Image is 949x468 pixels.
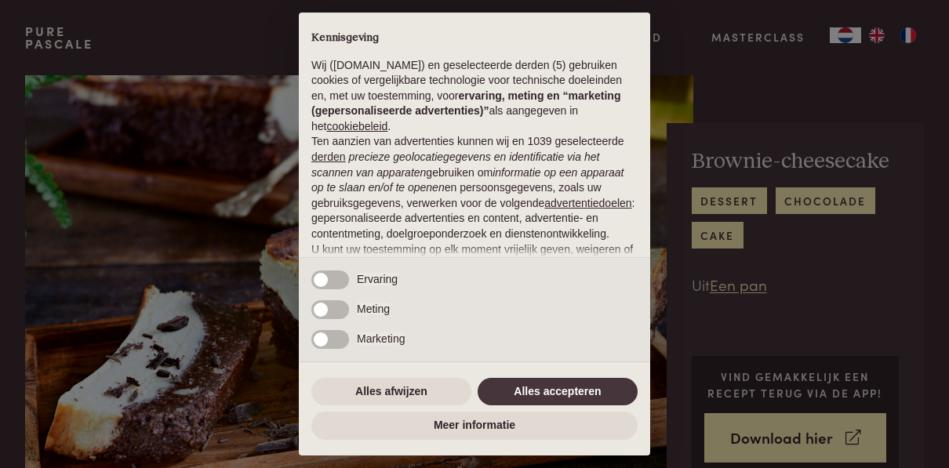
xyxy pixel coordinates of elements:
[311,150,346,165] button: derden
[311,166,624,194] em: informatie op een apparaat op te slaan en/of te openen
[544,196,631,212] button: advertentiedoelen
[326,120,387,132] a: cookiebeleid
[357,303,390,315] span: Meting
[311,31,638,45] h2: Kennisgeving
[311,412,638,440] button: Meer informatie
[357,273,398,285] span: Ervaring
[311,58,638,135] p: Wij ([DOMAIN_NAME]) en geselecteerde derden (5) gebruiken cookies of vergelijkbare technologie vo...
[357,332,405,345] span: Marketing
[311,151,599,179] em: precieze geolocatiegegevens en identificatie via het scannen van apparaten
[478,378,638,406] button: Alles accepteren
[311,378,471,406] button: Alles afwijzen
[311,134,638,241] p: Ten aanzien van advertenties kunnen wij en 1039 geselecteerde gebruiken om en persoonsgegevens, z...
[311,242,638,319] p: U kunt uw toestemming op elk moment vrijelijk geven, weigeren of intrekken door het voorkeurenpan...
[311,89,620,118] strong: ervaring, meting en “marketing (gepersonaliseerde advertenties)”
